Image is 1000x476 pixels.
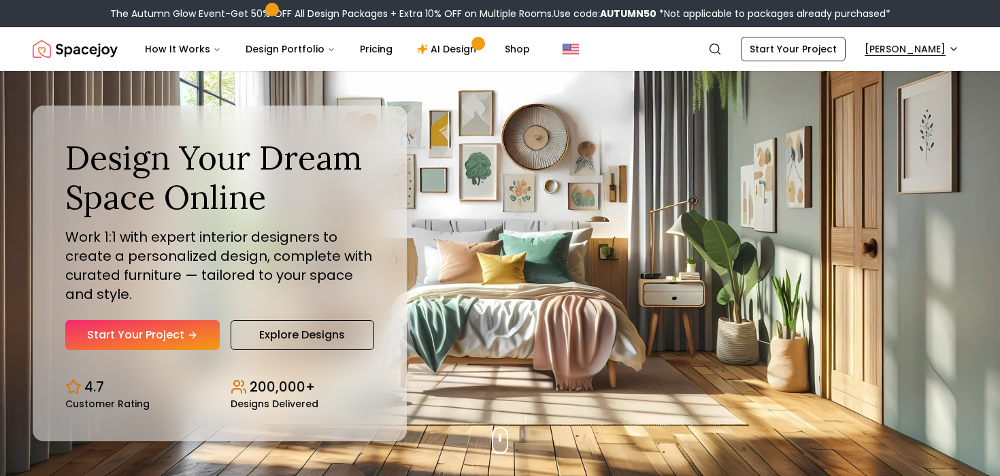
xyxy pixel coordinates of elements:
[563,41,579,57] img: United States
[741,37,846,61] a: Start Your Project
[231,399,318,409] small: Designs Delivered
[235,35,346,63] button: Design Portfolio
[349,35,403,63] a: Pricing
[65,138,374,217] h1: Design Your Dream Space Online
[65,320,220,350] a: Start Your Project
[84,377,104,396] p: 4.7
[134,35,541,63] nav: Main
[406,35,491,63] a: AI Design
[33,27,967,71] nav: Global
[250,377,315,396] p: 200,000+
[65,366,374,409] div: Design stats
[134,35,232,63] button: How It Works
[494,35,541,63] a: Shop
[554,7,656,20] span: Use code:
[231,320,374,350] a: Explore Designs
[856,37,967,61] button: [PERSON_NAME]
[65,399,150,409] small: Customer Rating
[600,7,656,20] b: AUTUMN50
[110,7,890,20] div: The Autumn Glow Event-Get 50% OFF All Design Packages + Extra 10% OFF on Multiple Rooms.
[33,35,118,63] img: Spacejoy Logo
[33,35,118,63] a: Spacejoy
[65,227,374,304] p: Work 1:1 with expert interior designers to create a personalized design, complete with curated fu...
[656,7,890,20] span: *Not applicable to packages already purchased*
